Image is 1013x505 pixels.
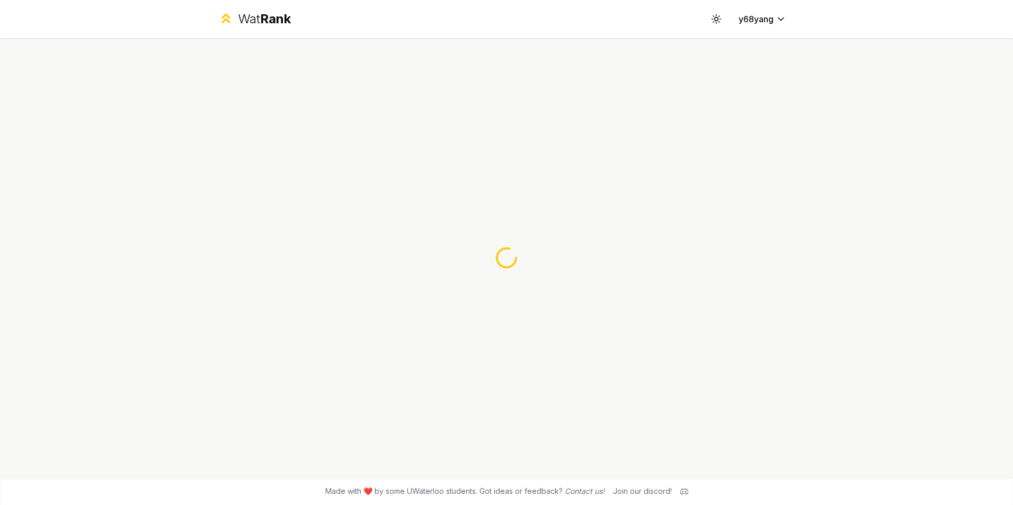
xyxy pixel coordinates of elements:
[325,486,605,497] span: Made with ❤️ by some UWaterloo students. Got ideas or feedback?
[260,11,291,26] span: Rank
[565,486,605,495] a: Contact us!
[730,10,795,29] button: y68yang
[238,11,291,28] div: Wat
[218,11,291,28] a: WatRank
[739,13,774,25] span: y68yang
[613,486,672,497] div: Join our discord!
